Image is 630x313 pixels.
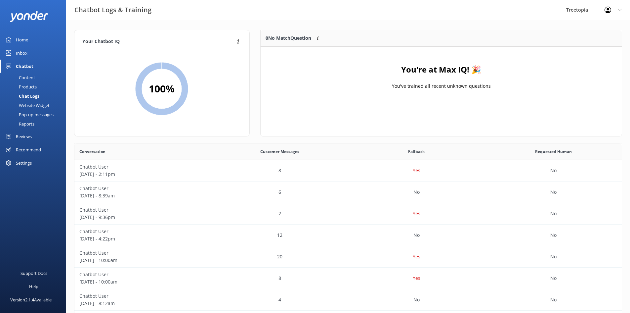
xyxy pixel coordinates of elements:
p: Chatbot User [79,292,206,300]
p: 12 [277,232,282,239]
p: Chatbot User [79,249,206,257]
div: row [74,182,622,203]
p: [DATE] - 8:39am [79,192,206,199]
span: Customer Messages [260,148,299,155]
h4: Your Chatbot IQ [82,38,235,45]
div: Products [4,82,37,91]
p: Chatbot User [79,185,206,192]
p: 6 [278,188,281,196]
p: No [550,296,557,303]
div: Website Widget [4,101,50,110]
div: row [74,160,622,182]
p: No [413,296,420,303]
a: Pop-up messages [4,110,66,119]
p: [DATE] - 4:22pm [79,235,206,242]
div: row [74,225,622,246]
p: [DATE] - 9:36pm [79,214,206,221]
p: Yes [413,210,420,217]
p: [DATE] - 8:12am [79,300,206,307]
span: Requested Human [535,148,572,155]
p: Chatbot User [79,206,206,214]
a: Content [4,73,66,82]
img: yonder-white-logo.png [10,11,48,22]
p: No [550,188,557,196]
div: row [74,203,622,225]
p: Chatbot User [79,271,206,278]
h2: 100 % [149,81,175,97]
p: Yes [413,167,420,174]
p: 8 [278,275,281,282]
p: No [550,253,557,260]
p: [DATE] - 2:11pm [79,171,206,178]
div: Content [4,73,35,82]
div: Chatbot [16,60,33,73]
a: Products [4,82,66,91]
span: Fallback [408,148,425,155]
div: Home [16,33,28,46]
div: Recommend [16,143,41,156]
p: No [550,167,557,174]
div: row [74,246,622,268]
div: row [74,268,622,289]
p: Chatbot User [79,163,206,171]
a: Website Widget [4,101,66,110]
p: No [550,275,557,282]
p: [DATE] - 10:00am [79,257,206,264]
p: [DATE] - 10:00am [79,278,206,286]
p: No [550,232,557,239]
a: Chat Logs [4,91,66,101]
div: row [74,289,622,311]
p: Chatbot User [79,228,206,235]
h3: Chatbot Logs & Training [74,5,151,15]
a: Reports [4,119,66,129]
div: Help [29,280,38,293]
p: No [550,210,557,217]
h4: You're at Max IQ! 🎉 [401,63,481,76]
div: Pop-up messages [4,110,54,119]
span: Conversation [79,148,105,155]
div: Reviews [16,130,32,143]
div: Inbox [16,46,27,60]
div: grid [261,47,622,113]
p: 4 [278,296,281,303]
p: Yes [413,275,420,282]
p: Yes [413,253,420,260]
p: 8 [278,167,281,174]
div: Chat Logs [4,91,39,101]
div: Settings [16,156,32,170]
p: No [413,232,420,239]
p: 0 No Match Question [266,34,311,42]
div: Version 2.1.4 Available [10,293,52,306]
div: Support Docs [21,267,47,280]
p: No [413,188,420,196]
p: You've trained all recent unknown questions [392,82,490,90]
div: Reports [4,119,34,129]
p: 20 [277,253,282,260]
p: 2 [278,210,281,217]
